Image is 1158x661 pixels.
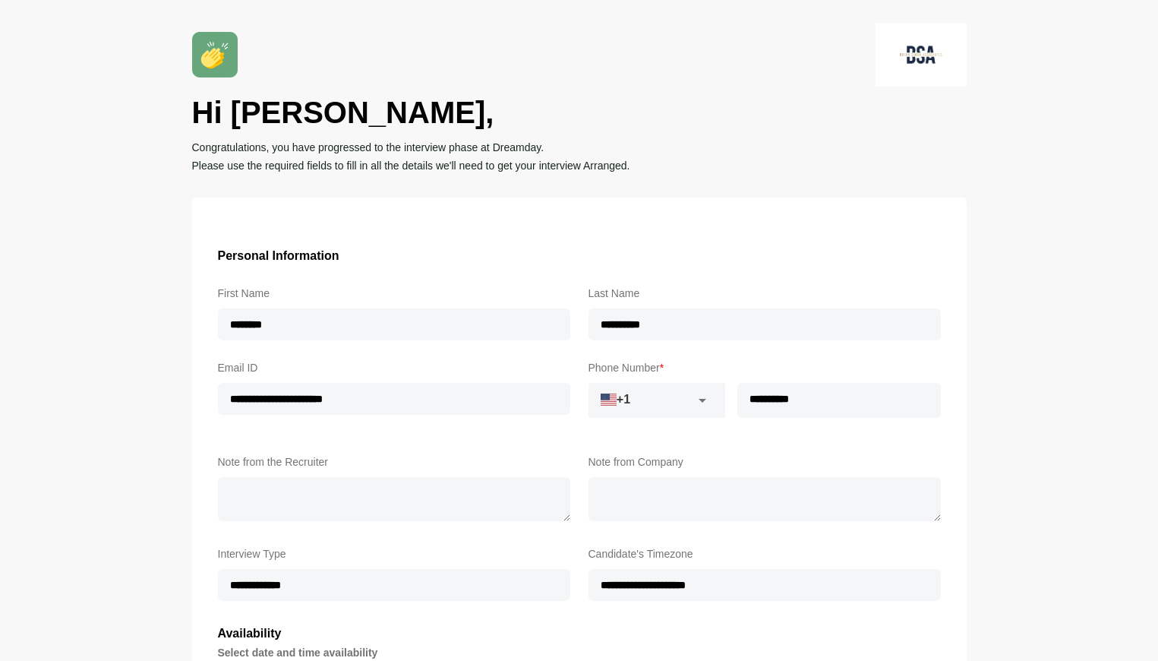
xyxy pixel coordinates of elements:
h3: Personal Information [218,246,941,266]
label: Phone Number [588,359,941,377]
h1: Hi [PERSON_NAME], [192,93,967,132]
label: Interview Type [218,545,570,563]
label: Note from Company [588,453,941,471]
strong: Congratulations, you have progressed to the interview phase at Dreamday. [192,141,544,153]
label: Note from the Recruiter [218,453,570,471]
label: Candidate's Timezone [588,545,941,563]
label: First Name [218,284,570,302]
h3: Availability [218,624,941,644]
img: logo [876,23,967,87]
p: Please use the required fields to fill in all the details we'll need to get your interview Arranged. [192,157,967,175]
label: Email ID [218,359,570,377]
label: Last Name [588,284,941,302]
